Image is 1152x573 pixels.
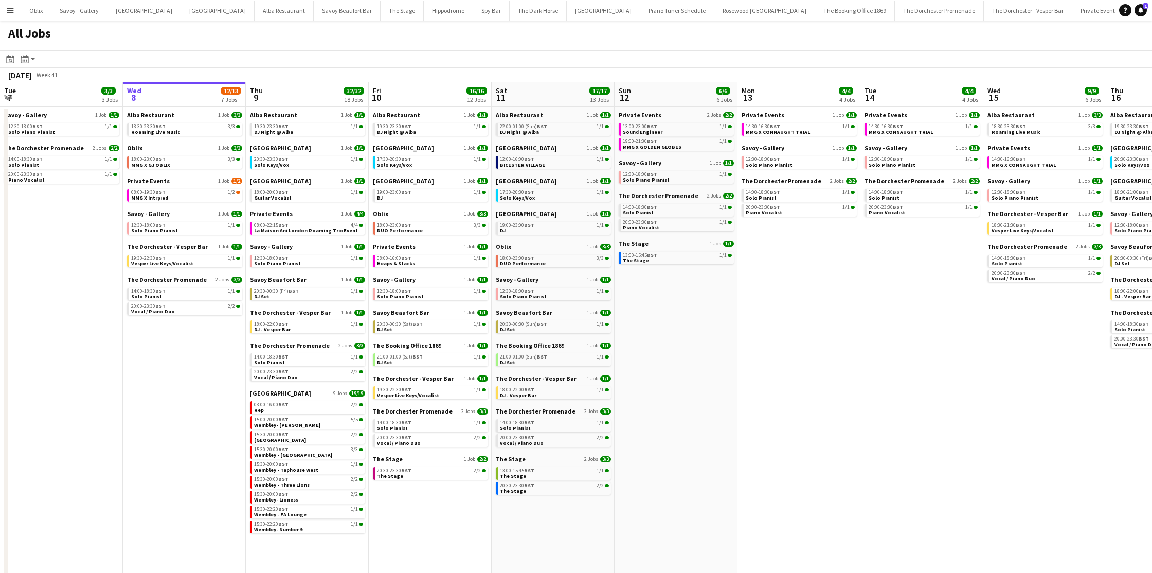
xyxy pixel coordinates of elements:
[127,177,242,185] a: Private Events1 Job1/2
[373,144,488,152] a: [GEOGRAPHIC_DATA]1 Job1/1
[250,144,365,177] div: [GEOGRAPHIC_DATA]1 Job1/120:30-23:30BST1/1Solo Keys/Vox
[131,157,166,162] span: 18:00-23:00
[587,112,598,118] span: 1 Job
[587,178,598,184] span: 1 Job
[500,189,609,201] a: 17:30-20:30BST1/1Solo Keys/Vox
[869,189,978,201] a: 14:00-18:30BST1/1Solo Pianist
[723,112,734,118] span: 2/2
[992,162,1056,168] span: MMG X CONNAUGHT TRIAL
[373,111,488,119] a: Alba Restaurant1 Job1/1
[987,177,1030,185] span: Savoy - Gallery
[8,157,43,162] span: 14:00-18:30
[231,178,242,184] span: 1/2
[105,172,112,177] span: 1/1
[107,1,181,21] button: [GEOGRAPHIC_DATA]
[1092,112,1103,118] span: 3/3
[865,144,980,152] a: Savoy - Gallery1 Job1/1
[707,193,721,199] span: 2 Jobs
[8,176,45,183] span: Piano Vocalist
[500,124,547,129] span: 22:00-01:00 (Sun)
[723,193,734,199] span: 2/2
[623,172,657,177] span: 12:30-18:00
[1078,178,1090,184] span: 1 Job
[969,112,980,118] span: 1/1
[496,144,611,177] div: [GEOGRAPHIC_DATA]1 Job1/112:00-16:00BST1/1BICESTER VILLAGE
[1088,124,1095,129] span: 3/3
[1139,189,1149,195] span: BST
[742,177,857,185] a: The Dorchester Promenade2 Jobs2/2
[865,111,907,119] span: Private Events
[742,111,857,119] a: Private Events1 Job1/1
[895,1,984,21] button: The Dorchester Promenade
[1078,145,1090,151] span: 1 Job
[155,123,166,130] span: BST
[992,189,1101,201] a: 12:30-18:00BST1/1Solo Piano Pianist
[869,162,915,168] span: Solo Piano Pianist
[619,159,661,167] span: Savoy - Gallery
[746,123,855,135] a: 14:30-16:30BST1/1MMG X CONNAUGHT TRIAL
[647,171,657,177] span: BST
[623,123,732,135] a: 13:00-23:00BST1/1Sound Engineer
[1088,157,1095,162] span: 1/1
[373,144,488,177] div: [GEOGRAPHIC_DATA]1 Job1/117:30-20:30BST1/1Solo Keys/Vox
[314,1,381,21] button: Savoy Beaufort Bar
[770,189,780,195] span: BST
[131,156,240,168] a: 18:00-23:00BST3/3MMG X GJ OBLIX
[714,1,815,21] button: Rosewood [GEOGRAPHIC_DATA]
[254,156,363,168] a: 20:30-23:30BST1/1Solo Keys/Vox
[4,111,119,119] a: Savoy - Gallery1 Job1/1
[373,144,434,152] span: Goring Hotel
[155,156,166,163] span: BST
[8,156,117,168] a: 14:00-18:30BST1/1Solo Pianist
[1114,124,1149,129] span: 19:30-23:30
[127,111,242,144] div: Alba Restaurant1 Job3/318:30-23:30BST3/3Roaming Live Music
[250,177,365,185] a: [GEOGRAPHIC_DATA]1 Job1/1
[965,190,973,195] span: 1/1
[4,111,47,119] span: Savoy - Gallery
[401,123,411,130] span: BST
[1016,156,1026,163] span: BST
[984,1,1072,21] button: The Dorchester - Vesper Bar
[1092,178,1103,184] span: 1/1
[1016,189,1026,195] span: BST
[32,156,43,163] span: BST
[377,156,486,168] a: 17:30-20:30BST1/1Solo Keys/Vox
[600,112,611,118] span: 1/1
[956,145,967,151] span: 1 Job
[8,172,43,177] span: 20:00-23:30
[746,194,777,201] span: Solo Pianist
[377,124,411,129] span: 19:30-23:30
[254,194,292,201] span: Guitar Vocalist
[377,190,411,195] span: 19:00-23:00
[865,177,980,185] a: The Dorchester Promenade2 Jobs2/2
[992,156,1101,168] a: 14:30-16:30BST1/1MMG X CONNAUGHT TRIAL
[719,172,727,177] span: 1/1
[619,159,734,192] div: Savoy - Gallery1 Job1/112:30-18:00BST1/1Solo Piano Pianist
[377,162,412,168] span: Solo Keys/Vox
[842,190,850,195] span: 1/1
[131,124,166,129] span: 18:30-23:30
[770,156,780,163] span: BST
[464,145,475,151] span: 1 Job
[351,190,358,195] span: 1/1
[510,1,567,21] button: The Dark Horse
[254,157,289,162] span: 20:30-23:30
[869,124,903,129] span: 14:30-16:30
[623,138,732,150] a: 19:00-21:30BST1/1MMG X GOLDEN GLOBES
[830,178,844,184] span: 2 Jobs
[127,144,242,177] div: Oblix1 Job3/318:00-23:00BST3/3MMG X GJ OBLIX
[228,190,235,195] span: 1/2
[424,1,473,21] button: Hippodrome
[127,177,170,185] span: Private Events
[373,111,488,144] div: Alba Restaurant1 Job1/119:30-23:30BST1/1DJ Night @ Alba
[93,145,106,151] span: 2 Jobs
[992,123,1101,135] a: 18:30-23:30BST3/3Roaming Live Music
[647,204,657,210] span: BST
[746,124,780,129] span: 14:30-16:30
[254,189,363,201] a: 18:00-20:00BST1/1Guitar Vocalist
[8,171,117,183] a: 20:00-23:30BST1/1Piano Vocalist
[477,145,488,151] span: 1/1
[965,124,973,129] span: 1/1
[127,144,242,152] a: Oblix1 Job3/3
[987,177,1103,185] a: Savoy - Gallery1 Job1/1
